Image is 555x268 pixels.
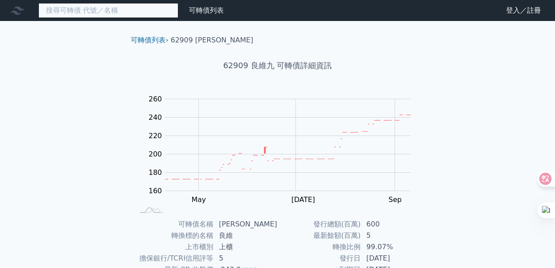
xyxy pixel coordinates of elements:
[214,241,277,253] td: 上櫃
[291,195,315,204] tspan: [DATE]
[388,195,402,204] tspan: Sep
[134,253,214,264] td: 擔保銀行/TCRI信用評等
[149,132,162,140] tspan: 220
[149,187,162,195] tspan: 160
[277,253,361,264] td: 發行日
[361,230,421,241] td: 5
[214,253,277,264] td: 5
[277,219,361,230] td: 發行總額(百萬)
[144,95,424,222] g: Chart
[361,253,421,264] td: [DATE]
[361,219,421,230] td: 600
[214,219,277,230] td: [PERSON_NAME]
[149,95,162,103] tspan: 260
[134,230,214,241] td: 轉換標的名稱
[149,150,162,158] tspan: 200
[131,35,168,45] li: ›
[171,35,253,45] li: 62909 [PERSON_NAME]
[361,241,421,253] td: 99.07%
[277,230,361,241] td: 最新餘額(百萬)
[277,241,361,253] td: 轉換比例
[149,113,162,122] tspan: 240
[134,241,214,253] td: 上市櫃別
[131,36,166,44] a: 可轉債列表
[134,219,214,230] td: 可轉債名稱
[214,230,277,241] td: 良維
[149,168,162,177] tspan: 180
[191,195,206,204] tspan: May
[499,3,548,17] a: 登入／註冊
[38,3,178,18] input: 搜尋可轉債 代號／名稱
[189,6,224,14] a: 可轉債列表
[124,59,431,72] h1: 62909 良維九 可轉債詳細資訊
